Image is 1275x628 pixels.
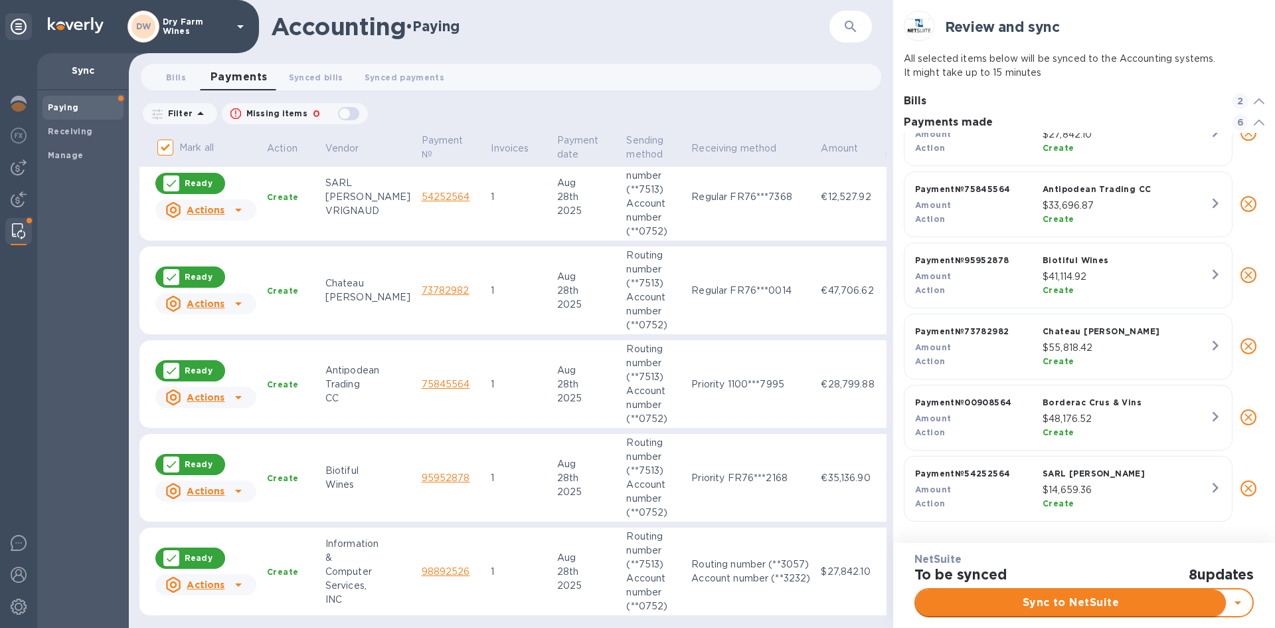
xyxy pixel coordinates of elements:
div: Chateau [325,276,411,290]
div: [PERSON_NAME] [325,290,411,304]
div: 28th [557,565,616,579]
b: Paying [48,102,78,112]
p: Sending method [626,134,663,161]
p: 1.170035 [886,377,925,391]
img: Logo [48,17,104,33]
span: Receiving method [691,142,794,156]
div: Antipodean [325,364,411,377]
p: Payment date [557,134,599,161]
u: Actions [187,579,224,590]
b: Action [915,427,945,437]
b: Chateau [PERSON_NAME] [1043,326,1159,336]
div: 28th [557,377,616,391]
p: Ready [185,177,212,189]
div: Wines [325,478,411,492]
div: grid [904,133,1264,522]
b: Payment № 95952878 [915,255,1009,265]
p: Routing number (**7513) Account number (**0752) [626,249,681,332]
b: Receiving [48,126,93,136]
b: Action [915,356,945,366]
div: 2025 [557,298,616,312]
b: Action [915,143,945,153]
p: - [886,565,925,579]
b: Amount [915,271,951,281]
p: Action [267,142,297,156]
b: Amount [915,413,951,423]
button: Payment№00908564Borderac Crus & VinsAmount$48,176.52ActionCreate [904,385,1232,451]
button: Payment№98892526Information & Computer Services, INCAmount$27,842.10ActionCreate [904,100,1232,166]
button: close [1232,117,1264,149]
p: Amount [821,142,858,156]
img: Foreign exchange [11,128,27,144]
p: $27,842.10 [1043,128,1221,142]
a: 73782982 [422,285,469,296]
button: close [1232,330,1264,362]
p: 1.170035 [886,284,925,298]
div: 2025 [557,579,616,593]
div: SARL [325,176,411,190]
b: Amount [915,200,951,210]
b: Payment № 73782982 [915,326,1009,336]
div: VRIGNAUD [325,204,411,218]
span: Bills [166,70,186,84]
div: Routing number (**3057) [691,558,810,572]
span: Vendor [325,142,377,156]
p: €12,527.92 [821,190,875,204]
span: Sync to NetSuite [926,595,1215,611]
b: Create [1043,143,1074,153]
p: Missing items [246,108,307,120]
div: Computer [325,565,411,579]
b: Amount [915,129,951,139]
p: $48,176.52 [1043,412,1221,426]
b: Action [915,498,945,508]
p: Ready [185,365,212,376]
div: 2025 [557,391,616,405]
div: 28th [557,471,616,485]
p: Routing number (**7513) Account number (**0752) [626,530,681,613]
b: SARL [PERSON_NAME] [1043,469,1145,478]
p: 1.170135 [886,190,925,204]
h2: To be synced [914,566,1007,583]
p: 1 [491,284,546,298]
p: Priority FR76***2168 [691,471,810,485]
p: Regular FR76***7368 [691,190,810,204]
p: 1 [491,377,546,391]
u: Actions [187,205,224,215]
b: Payments made [904,116,993,128]
b: Create [267,473,298,483]
p: €28,799.88 [821,377,875,391]
b: Bills [904,94,926,107]
u: Actions [187,298,224,309]
p: $55,818.42 [1043,341,1221,355]
button: close [1232,401,1264,433]
p: $41,114.92 [1043,270,1221,284]
span: Sending method [626,134,681,161]
span: Invoices [491,142,546,156]
div: Bills 2 [904,90,1264,112]
b: 2 [1237,96,1243,106]
span: Payment № [422,134,481,161]
u: Actions [187,392,224,403]
b: Amount [915,484,951,494]
div: CC [325,391,411,405]
div: Aug [557,457,616,471]
p: €47,706.62 [821,284,875,298]
div: 2025 [557,204,616,218]
p: Ready [185,271,212,282]
p: Payment № [422,134,464,161]
p: FX rate [886,134,908,161]
span: Payments [211,68,268,86]
button: Missing items0 [222,103,368,124]
div: 28th [557,190,616,204]
p: 1 [491,471,546,485]
span: Synced bills [289,70,343,84]
b: Payment № 00908564 [915,397,1011,407]
span: Synced payments [365,70,444,84]
b: DW [136,21,151,31]
b: Create [267,192,298,202]
p: Sync [48,64,118,77]
b: Create [1043,285,1074,295]
button: close [1232,259,1264,291]
div: Account number (**3232) [691,572,810,585]
h1: Accounting [271,13,406,41]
